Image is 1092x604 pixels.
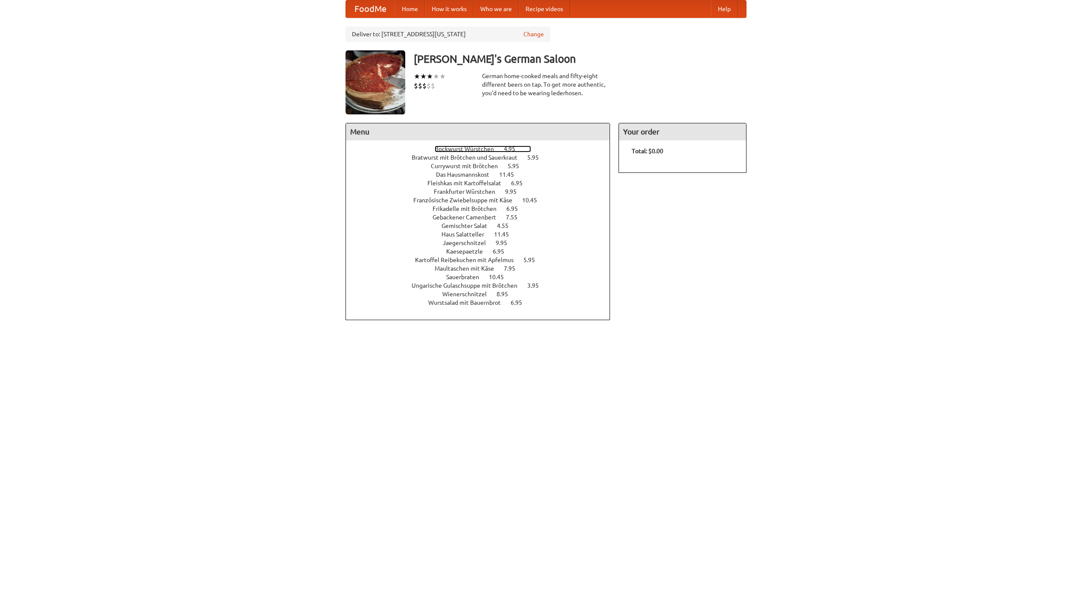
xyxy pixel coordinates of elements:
[439,72,446,81] li: ★
[425,0,473,18] a: How it works
[346,50,405,114] img: angular.jpg
[427,81,431,90] li: $
[435,265,502,272] span: Maultaschen mit Käse
[433,214,533,221] a: Gebackener Camenbert 7.55
[442,291,524,298] a: Wienerschnitzel 8.95
[473,0,519,18] a: Who we are
[443,239,494,246] span: Jaegerschnitzel
[413,197,553,204] a: Französische Zwiebelsuppe mit Käse 10.45
[527,282,547,289] span: 3.95
[441,222,524,229] a: Gemischter Salat 4.55
[428,299,538,306] a: Wurstsalad mit Bauernbrot 6.95
[433,214,505,221] span: Gebackener Camenbert
[519,0,570,18] a: Recipe videos
[527,154,547,161] span: 5.95
[395,0,425,18] a: Home
[412,154,555,161] a: Bratwurst mit Brötchen und Sauerkraut 5.95
[422,81,427,90] li: $
[435,146,531,152] a: Bockwurst Würstchen 4.95
[428,299,509,306] span: Wurstsalad mit Bauernbrot
[522,197,546,204] span: 10.45
[346,123,610,140] h4: Menu
[499,171,523,178] span: 11.45
[506,214,526,221] span: 7.55
[415,257,551,263] a: Kartoffel Reibekuchen mit Apfelmus 5.95
[493,248,513,255] span: 6.95
[446,274,520,280] a: Sauerbraten 10.45
[446,248,491,255] span: Kaesepaetzle
[431,163,506,169] span: Currywurst mit Brötchen
[504,265,524,272] span: 7.95
[442,291,495,298] span: Wienerschnitzel
[511,180,531,187] span: 6.95
[412,154,526,161] span: Bratwurst mit Brötchen und Sauerkraut
[414,72,420,81] li: ★
[441,231,493,238] span: Haus Salatteller
[427,180,538,187] a: Fleishkas mit Kartoffelsalat 6.95
[523,30,544,38] a: Change
[523,257,543,263] span: 5.95
[346,26,550,42] div: Deliver to: [STREET_ADDRESS][US_STATE]
[431,81,435,90] li: $
[496,239,516,246] span: 9.95
[711,0,738,18] a: Help
[418,81,422,90] li: $
[412,282,555,289] a: Ungarische Gulaschsuppe mit Brötchen 3.95
[420,72,427,81] li: ★
[494,231,517,238] span: 11.45
[446,274,488,280] span: Sauerbraten
[434,188,504,195] span: Frankfurter Würstchen
[435,146,502,152] span: Bockwurst Würstchen
[433,72,439,81] li: ★
[433,205,505,212] span: Frikadelle mit Brötchen
[632,148,663,155] b: Total: $0.00
[441,222,496,229] span: Gemischter Salat
[433,205,534,212] a: Frikadelle mit Brötchen 6.95
[412,282,526,289] span: Ungarische Gulaschsuppe mit Brötchen
[443,239,523,246] a: Jaegerschnitzel 9.95
[427,72,433,81] li: ★
[504,146,524,152] span: 4.95
[431,163,535,169] a: Currywurst mit Brötchen 5.95
[436,171,498,178] span: Das Hausmannskost
[441,231,525,238] a: Haus Salatteller 11.45
[434,188,532,195] a: Frankfurter Würstchen 9.95
[497,222,517,229] span: 4.55
[415,257,522,263] span: Kartoffel Reibekuchen mit Apfelmus
[346,0,395,18] a: FoodMe
[511,299,531,306] span: 6.95
[414,81,418,90] li: $
[619,123,746,140] h4: Your order
[482,72,610,97] div: German home-cooked meals and fifty-eight different beers on tap. To get more authentic, you'd nee...
[413,197,521,204] span: Französische Zwiebelsuppe mit Käse
[497,291,517,298] span: 8.95
[506,205,526,212] span: 6.95
[446,248,520,255] a: Kaesepaetzle 6.95
[489,274,512,280] span: 10.45
[427,180,510,187] span: Fleishkas mit Kartoffelsalat
[505,188,525,195] span: 9.95
[414,50,746,67] h3: [PERSON_NAME]'s German Saloon
[435,265,531,272] a: Maultaschen mit Käse 7.95
[436,171,530,178] a: Das Hausmannskost 11.45
[508,163,528,169] span: 5.95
